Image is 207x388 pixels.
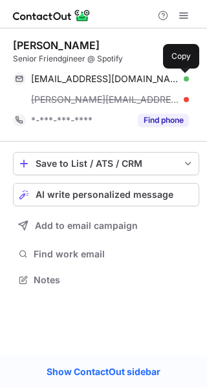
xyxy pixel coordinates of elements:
[35,221,138,231] span: Add to email campaign
[13,214,199,237] button: Add to email campaign
[13,53,199,65] div: Senior Friendgineer @ Spotify
[36,158,177,169] div: Save to List / ATS / CRM
[31,73,179,85] span: [EMAIL_ADDRESS][DOMAIN_NAME]
[13,152,199,175] button: save-profile-one-click
[13,245,199,263] button: Find work email
[34,248,194,260] span: Find work email
[13,8,91,23] img: ContactOut v5.3.10
[13,183,199,206] button: AI write personalized message
[13,271,199,289] button: Notes
[138,114,189,127] button: Reveal Button
[34,362,173,382] a: Show ContactOut sidebar
[31,94,179,105] span: [PERSON_NAME][EMAIL_ADDRESS][PERSON_NAME][DOMAIN_NAME]
[34,274,194,286] span: Notes
[36,189,173,200] span: AI write personalized message
[13,39,100,52] div: [PERSON_NAME]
